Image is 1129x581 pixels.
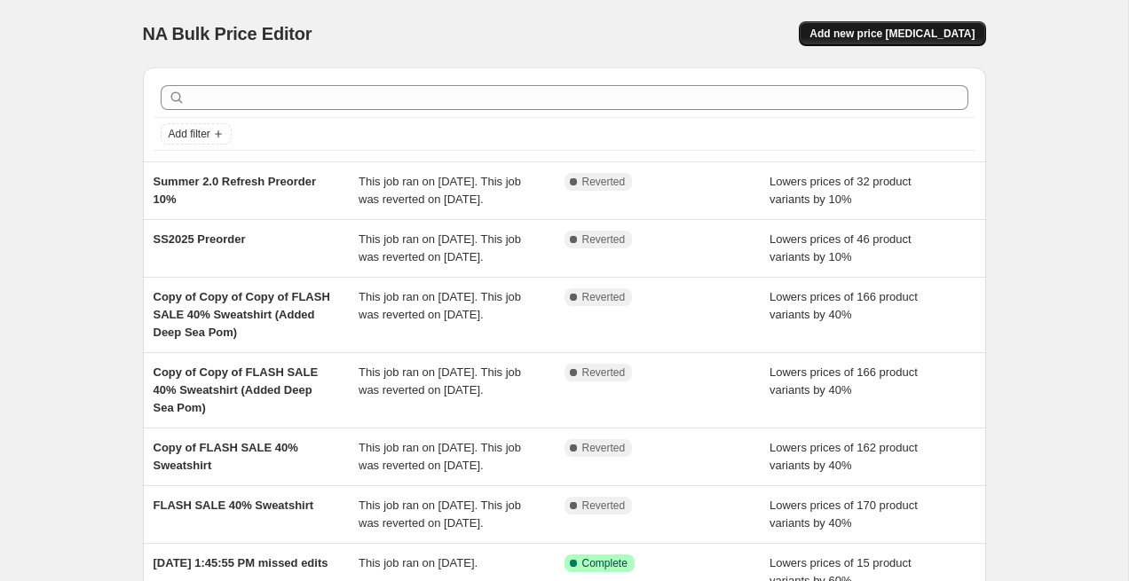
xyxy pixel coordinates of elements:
span: Reverted [582,441,626,455]
span: This job ran on [DATE]. This job was reverted on [DATE]. [359,232,521,263]
span: NA Bulk Price Editor [143,24,312,43]
span: This job ran on [DATE]. This job was reverted on [DATE]. [359,290,521,321]
span: Reverted [582,175,626,189]
span: This job ran on [DATE]. [359,556,478,569]
span: Copy of FLASH SALE 40% Sweatshirt [154,441,298,472]
span: Reverted [582,232,626,247]
span: Reverted [582,499,626,513]
span: Lowers prices of 32 product variants by 10% [770,175,912,206]
span: Copy of Copy of Copy of FLASH SALE 40% Sweatshirt (Added Deep Sea Pom) [154,290,330,339]
span: Lowers prices of 166 product variants by 40% [770,290,918,321]
span: [DATE] 1:45:55 PM missed edits [154,556,328,569]
span: Summer 2.0 Refresh Preorder 10% [154,175,317,206]
span: This job ran on [DATE]. This job was reverted on [DATE]. [359,365,521,396]
button: Add new price [MEDICAL_DATA] [799,21,985,46]
span: This job ran on [DATE]. This job was reverted on [DATE]. [359,175,521,206]
span: This job ran on [DATE]. This job was reverted on [DATE]. [359,441,521,472]
span: Add new price [MEDICAL_DATA] [809,27,975,41]
button: Add filter [161,123,232,145]
span: Reverted [582,365,626,380]
span: Reverted [582,290,626,304]
span: Complete [582,556,628,570]
span: Lowers prices of 170 product variants by 40% [770,499,918,530]
span: Lowers prices of 162 product variants by 40% [770,441,918,472]
span: Copy of Copy of FLASH SALE 40% Sweatshirt (Added Deep Sea Pom) [154,365,319,414]
span: FLASH SALE 40% Sweatshirt [154,499,314,512]
span: SS2025 Preorder [154,232,246,246]
span: This job ran on [DATE]. This job was reverted on [DATE]. [359,499,521,530]
span: Lowers prices of 46 product variants by 10% [770,232,912,263]
span: Lowers prices of 166 product variants by 40% [770,365,918,396]
span: Add filter [169,127,210,141]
